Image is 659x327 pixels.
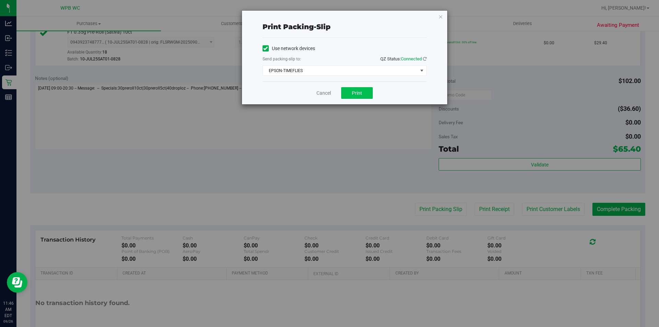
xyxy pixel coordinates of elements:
span: Print packing-slip [263,23,331,31]
iframe: Resource center [7,272,27,293]
span: Connected [401,56,422,61]
label: Send packing-slip to: [263,56,301,62]
button: Print [341,87,373,99]
span: select [417,66,426,75]
label: Use network devices [263,45,315,52]
a: Cancel [316,90,331,97]
span: EPSON-TIMEFLIES [263,66,418,75]
span: QZ Status: [380,56,427,61]
span: Print [352,90,362,96]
